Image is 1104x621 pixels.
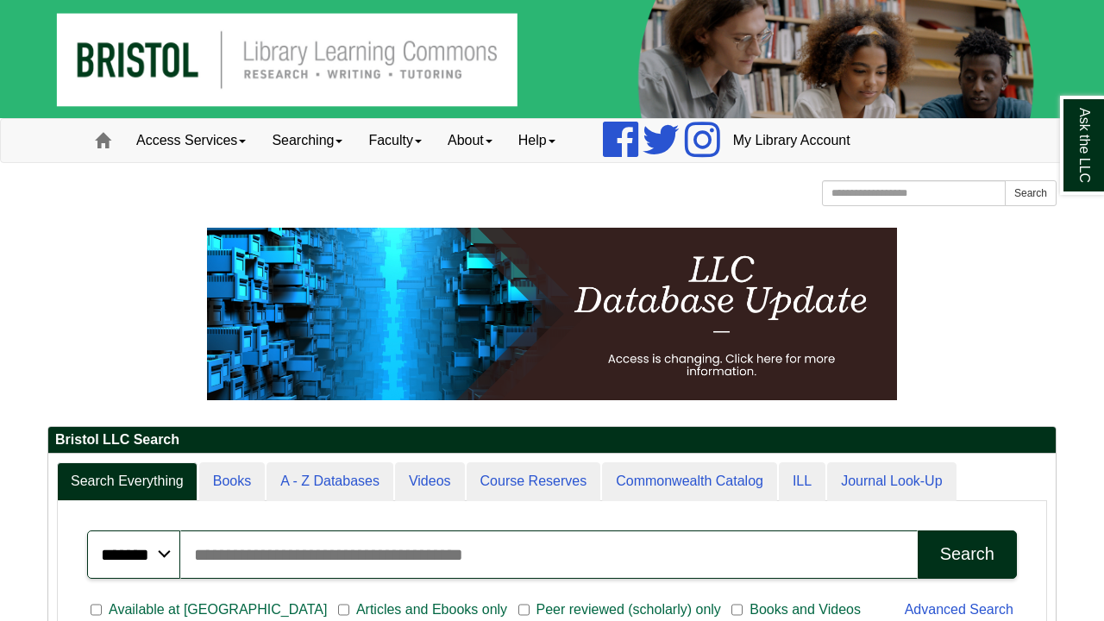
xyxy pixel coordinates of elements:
[467,462,601,501] a: Course Reserves
[827,462,956,501] a: Journal Look-Up
[91,602,102,618] input: Available at [GEOGRAPHIC_DATA]
[731,602,743,618] input: Books and Videos
[435,119,505,162] a: About
[602,462,777,501] a: Commonwealth Catalog
[505,119,568,162] a: Help
[123,119,259,162] a: Access Services
[518,602,530,618] input: Peer reviewed (scholarly) only
[259,119,355,162] a: Searching
[918,530,1017,579] button: Search
[779,462,825,501] a: ILL
[48,427,1056,454] h2: Bristol LLC Search
[720,119,863,162] a: My Library Account
[102,599,334,620] span: Available at [GEOGRAPHIC_DATA]
[1005,180,1057,206] button: Search
[395,462,465,501] a: Videos
[355,119,435,162] a: Faculty
[57,462,198,501] a: Search Everything
[530,599,728,620] span: Peer reviewed (scholarly) only
[338,602,349,618] input: Articles and Ebooks only
[207,228,897,400] img: HTML tutorial
[905,602,1013,617] a: Advanced Search
[199,462,265,501] a: Books
[743,599,868,620] span: Books and Videos
[349,599,514,620] span: Articles and Ebooks only
[940,544,994,564] div: Search
[267,462,393,501] a: A - Z Databases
